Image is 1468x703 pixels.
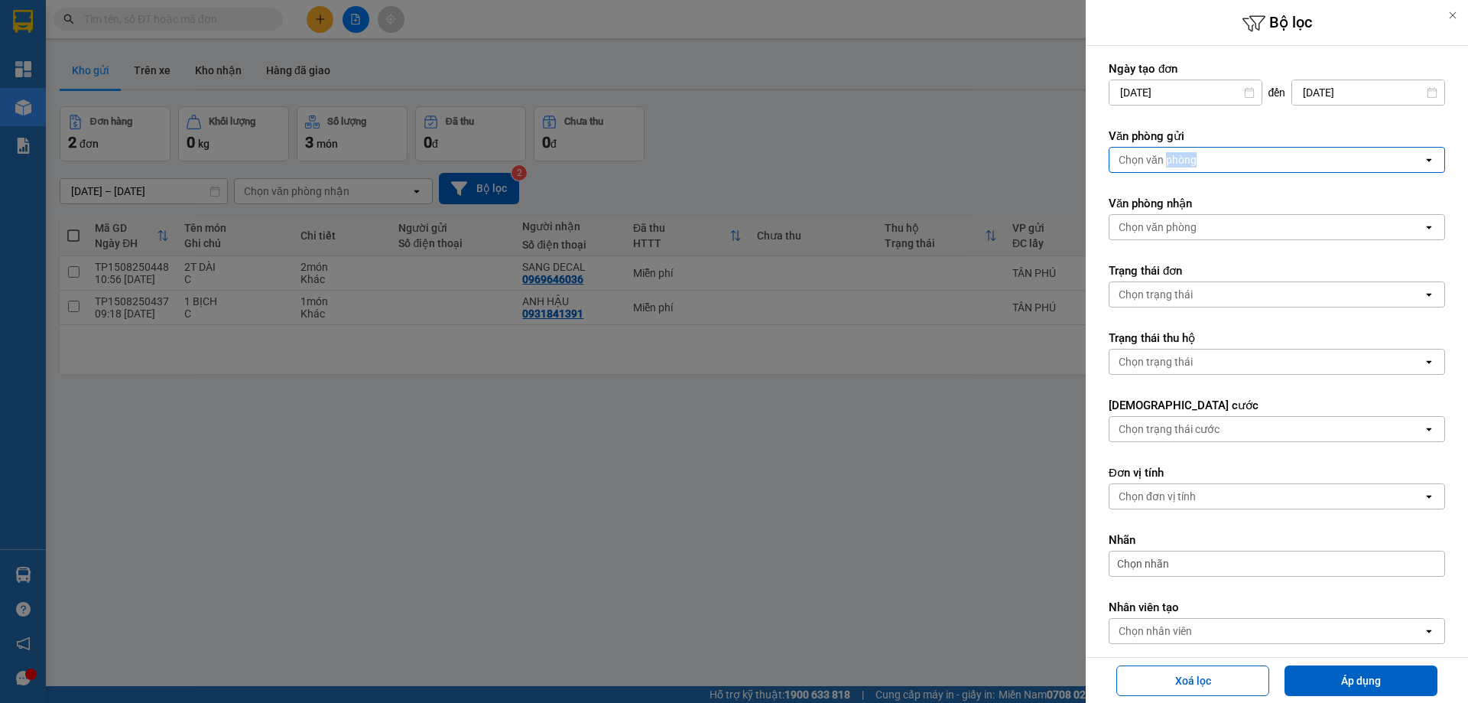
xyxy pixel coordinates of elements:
div: Chọn nhân viên [1119,623,1192,639]
div: Chọn trạng thái cước [1119,421,1220,437]
svg: open [1423,423,1435,435]
svg: open [1423,154,1435,166]
svg: open [1423,490,1435,503]
button: Áp dụng [1284,666,1437,696]
svg: open [1423,288,1435,301]
label: Văn phòng gửi [1109,129,1445,144]
span: Gửi: [13,15,37,31]
div: [PERSON_NAME] [99,13,222,47]
span: Chọn nhãn [1117,556,1169,571]
label: Ngày tạo đơn [1109,61,1445,76]
div: Chọn văn phòng [1119,220,1197,235]
button: Xoá lọc [1116,666,1269,696]
input: Select a date. [1292,80,1444,105]
svg: open [1423,356,1435,368]
div: Chọn văn phòng [1119,152,1197,168]
svg: open [1423,625,1435,637]
span: Nhận: [99,13,136,29]
div: Chọn trạng thái [1119,354,1193,369]
div: Chọn trạng thái [1119,287,1193,302]
label: Trạng thái đơn [1109,263,1445,278]
label: Đơn vị tính [1109,465,1445,480]
input: Select a date. [1109,80,1262,105]
div: Chọn đơn vị tính [1119,489,1196,504]
div: Tên hàng: 2T DÀI ( : 2 ) [13,98,222,117]
label: [DEMOGRAPHIC_DATA] cước [1109,398,1445,413]
span: SL [155,96,176,118]
div: TÂN PHÚ [13,13,89,50]
label: Nhân viên tạo [1109,600,1445,615]
span: đến [1268,85,1286,100]
label: Văn phòng nhận [1109,196,1445,211]
h6: Bộ lọc [1086,11,1468,35]
div: SANG DECAL [99,47,222,66]
label: Trạng thái thu hộ [1109,330,1445,346]
label: Nhãn [1109,532,1445,548]
svg: open [1423,221,1435,233]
